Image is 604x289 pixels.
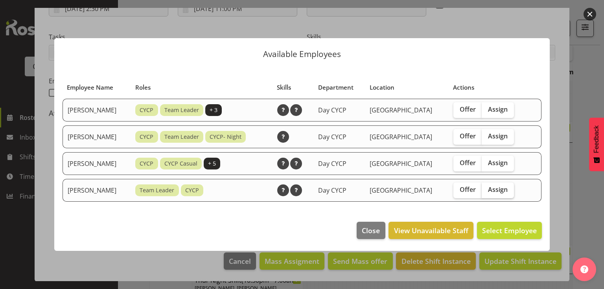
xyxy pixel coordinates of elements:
button: Close [357,222,385,239]
span: + 3 [210,106,217,114]
span: Day CYCP [318,159,346,168]
span: Day CYCP [318,106,346,114]
span: CYCP [185,186,199,195]
span: Team Leader [140,186,174,195]
span: Close [362,225,380,236]
span: Department [318,83,354,92]
img: help-xxl-2.png [580,265,588,273]
span: Assign [488,132,508,140]
span: [GEOGRAPHIC_DATA] [370,106,432,114]
span: Offer [460,186,476,193]
span: Assign [488,186,508,193]
span: Day CYCP [318,133,346,141]
td: [PERSON_NAME] [63,179,131,202]
span: [GEOGRAPHIC_DATA] [370,186,432,195]
td: [PERSON_NAME] [63,152,131,175]
span: [GEOGRAPHIC_DATA] [370,133,432,141]
span: + 5 [208,159,216,168]
span: Assign [488,105,508,113]
span: Employee Name [67,83,113,92]
span: CYCP [140,106,153,114]
span: Offer [460,132,476,140]
span: Team Leader [164,133,199,141]
span: Offer [460,159,476,167]
span: Day CYCP [318,186,346,195]
td: [PERSON_NAME] [63,99,131,121]
button: View Unavailable Staff [389,222,473,239]
span: Feedback [593,125,600,153]
span: Select Employee [482,226,537,235]
span: CYCP- Night [210,133,241,141]
span: Location [370,83,394,92]
p: Available Employees [62,50,542,58]
td: [PERSON_NAME] [63,125,131,148]
span: CYCP Casual [164,159,197,168]
span: Team Leader [164,106,199,114]
span: Offer [460,105,476,113]
span: [GEOGRAPHIC_DATA] [370,159,432,168]
button: Feedback - Show survey [589,118,604,171]
button: Select Employee [477,222,542,239]
span: Assign [488,159,508,167]
span: View Unavailable Staff [394,225,468,236]
span: Actions [453,83,474,92]
span: Roles [135,83,151,92]
span: CYCP [140,133,153,141]
span: Skills [277,83,291,92]
span: CYCP [140,159,153,168]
